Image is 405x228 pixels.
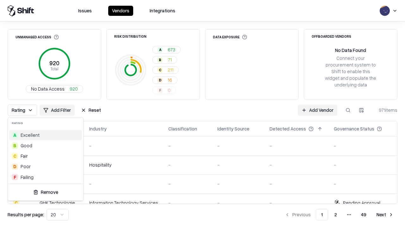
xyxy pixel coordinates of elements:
div: A [12,132,18,138]
div: B [12,142,18,149]
button: Remove [10,187,81,198]
div: Failing [21,174,34,180]
div: Rating [8,117,83,129]
div: F [12,174,18,180]
span: Fair [21,153,28,159]
div: C [12,153,18,159]
div: Suggestions [8,129,83,184]
div: D [12,163,18,170]
span: Good [21,142,32,149]
span: Excellent [21,132,40,138]
div: Poor [21,163,31,170]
